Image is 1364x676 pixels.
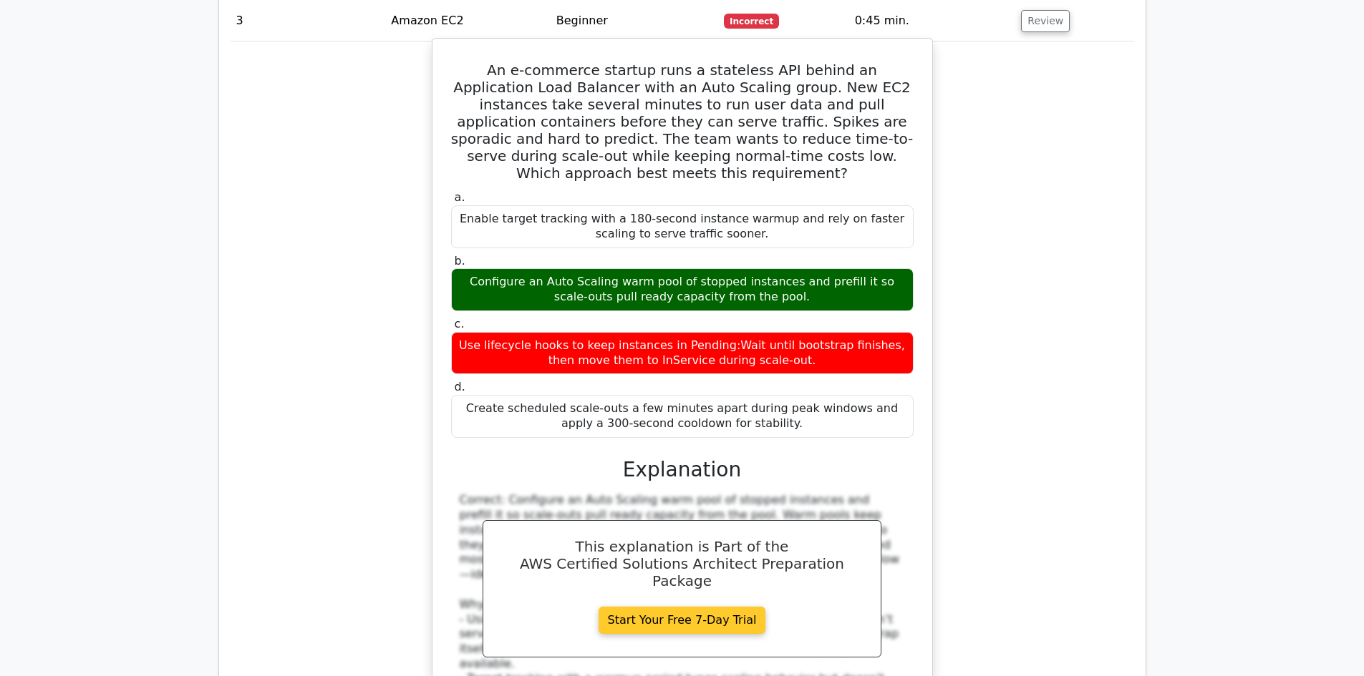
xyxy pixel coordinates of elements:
div: Configure an Auto Scaling warm pool of stopped instances and prefill it so scale-outs pull ready ... [451,268,914,311]
td: 0:45 min. [849,1,1016,41]
div: Enable target tracking with a 180-second instance warmup and rely on faster scaling to serve traf... [451,205,914,248]
td: Beginner [551,1,718,41]
span: Incorrect [724,14,779,28]
h3: Explanation [460,458,905,482]
a: Start Your Free 7-Day Trial [599,607,766,634]
td: 3 [231,1,386,41]
div: Create scheduled scale-outs a few minutes apart during peak windows and apply a 300-second cooldo... [451,395,914,438]
button: Review [1021,10,1070,32]
td: Amazon EC2 [385,1,550,41]
span: b. [455,254,465,268]
div: Use lifecycle hooks to keep instances in Pending:Wait until bootstrap finishes, then move them to... [451,332,914,375]
h5: An e-commerce startup runs a stateless API behind an Application Load Balancer with an Auto Scali... [450,62,915,182]
span: d. [455,380,465,393]
span: c. [455,317,465,330]
span: a. [455,190,465,204]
